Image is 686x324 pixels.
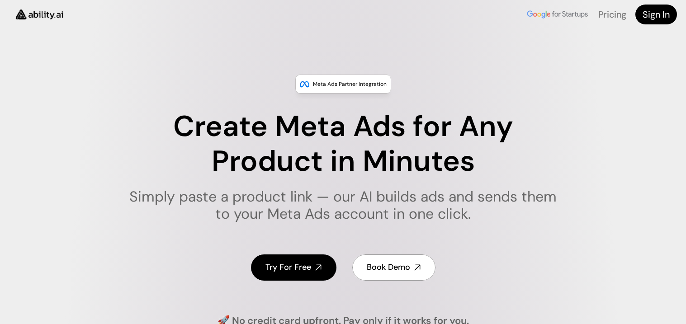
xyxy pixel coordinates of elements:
a: Sign In [635,5,677,24]
a: Pricing [598,9,626,20]
h4: Book Demo [367,262,410,273]
h1: Simply paste a product link — our AI builds ads and sends them to your Meta Ads account in one cl... [123,188,563,223]
h1: Create Meta Ads for Any Product in Minutes [123,109,563,179]
a: Try For Free [251,254,336,280]
p: Meta Ads Partner Integration [313,80,387,89]
a: Book Demo [352,254,435,280]
h4: Try For Free [265,262,311,273]
h4: Sign In [643,8,670,21]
